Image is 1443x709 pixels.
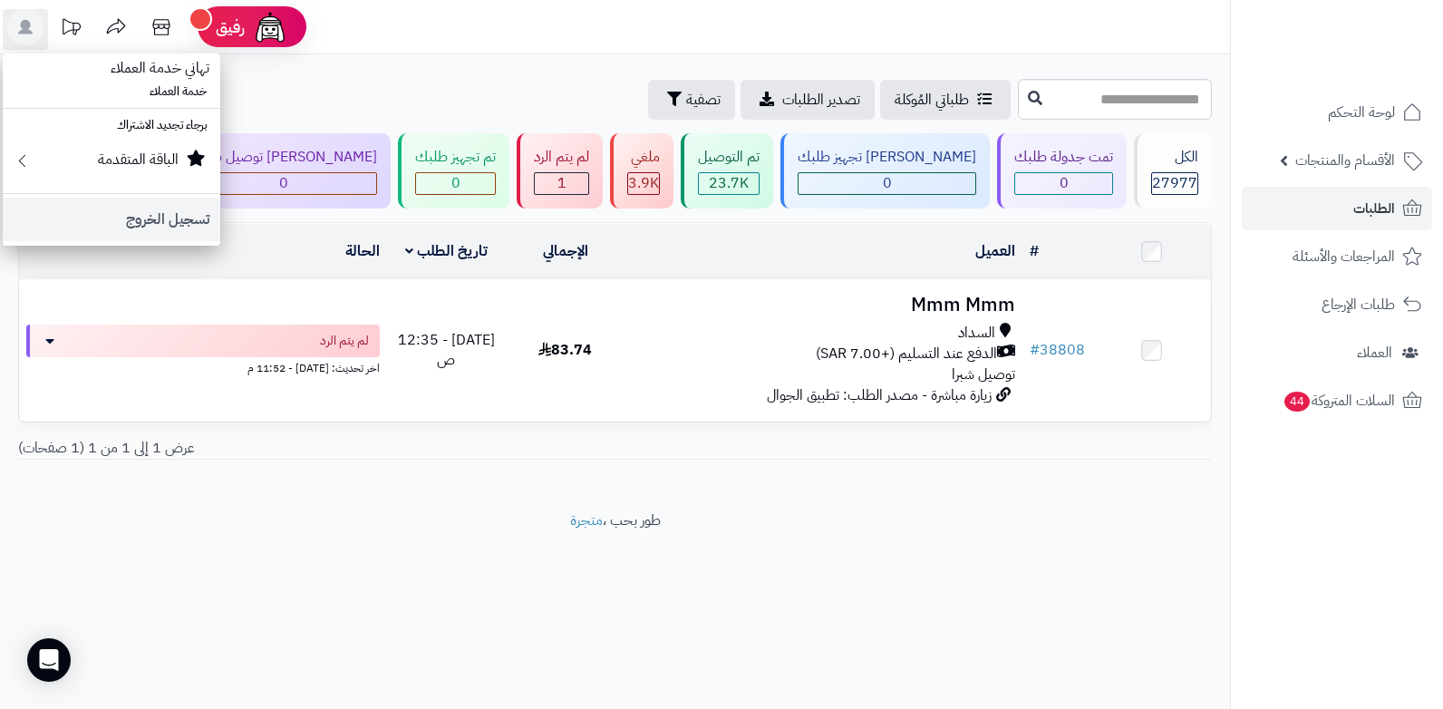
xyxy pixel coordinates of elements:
div: تمت جدولة طلبك [1014,147,1113,168]
div: عرض 1 إلى 1 من 1 (1 صفحات) [5,438,615,459]
button: تصفية [648,80,735,120]
div: [PERSON_NAME] توصيل طلبك [189,147,377,168]
a: تحديثات المنصة [48,9,93,50]
span: العملاء [1357,340,1392,365]
div: 0 [190,173,376,194]
a: العميل [975,240,1015,262]
a: تصدير الطلبات [741,80,875,120]
span: 0 [451,172,460,194]
li: خدمة العملاء [3,79,220,105]
h3: Mmm Mmm [633,295,1015,316]
span: الدفع عند التسليم (+7.00 SAR) [816,344,997,364]
a: طلباتي المُوكلة [880,80,1011,120]
span: الطلبات [1353,196,1395,221]
span: تصدير الطلبات [782,89,860,111]
div: تم التوصيل [698,147,760,168]
span: لوحة التحكم [1328,100,1395,125]
span: السداد [958,323,995,344]
a: تم التوصيل 23.7K [677,133,777,209]
a: الإجمالي [543,240,588,262]
div: [PERSON_NAME] تجهيز طلبك [798,147,976,168]
img: logo-2.png [1320,14,1426,52]
a: تسجيل الخروج [3,198,220,241]
div: 1 [535,173,588,194]
div: 0 [1015,173,1112,194]
span: تهاني خدمة العملاء [100,46,220,90]
div: 0 [416,173,495,194]
a: الطلبات [1242,187,1432,230]
span: 27977 [1152,172,1197,194]
a: تاريخ الطلب [405,240,488,262]
div: 23748 [699,173,759,194]
small: الباقة المتقدمة [98,149,179,170]
div: اخر تحديث: [DATE] - 11:52 م [26,357,380,376]
span: 0 [883,172,892,194]
span: 0 [1060,172,1069,194]
a: لم يتم الرد 1 [513,133,606,209]
a: # [1030,240,1039,262]
a: تمت جدولة طلبك 0 [993,133,1130,209]
a: الباقة المتقدمة [3,139,220,189]
span: توصيل شبرا [952,364,1015,385]
span: رفيق [216,16,245,38]
span: السلات المتروكة [1283,388,1395,413]
a: العملاء [1242,331,1432,374]
span: 0 [279,172,288,194]
span: لم يتم الرد [320,332,369,350]
span: زيارة مباشرة - مصدر الطلب: تطبيق الجوال [767,384,992,406]
a: الكل27977 [1130,133,1215,209]
a: تم تجهيز طلبك 0 [394,133,513,209]
div: لم يتم الرد [534,147,589,168]
a: المراجعات والأسئلة [1242,235,1432,278]
span: [DATE] - 12:35 ص [398,329,495,372]
a: [PERSON_NAME] توصيل طلبك 0 [169,133,394,209]
li: برجاء تجديد الاشتراك [3,112,220,139]
a: [PERSON_NAME] تجهيز طلبك 0 [777,133,993,209]
a: ملغي 3.9K [606,133,677,209]
a: السلات المتروكة44 [1242,379,1432,422]
span: 83.74 [538,339,592,361]
div: 0 [799,173,975,194]
span: 3.9K [628,172,659,194]
span: 1 [557,172,567,194]
span: المراجعات والأسئلة [1293,244,1395,269]
span: # [1030,339,1040,361]
span: 23.7K [709,172,749,194]
span: طلباتي المُوكلة [895,89,969,111]
div: Open Intercom Messenger [27,638,71,682]
a: لوحة التحكم [1242,91,1432,134]
div: 3853 [628,173,659,194]
a: متجرة [570,510,603,531]
a: #38808 [1030,339,1085,361]
span: طلبات الإرجاع [1322,292,1395,317]
span: الأقسام والمنتجات [1295,148,1395,173]
span: 44 [1284,392,1310,412]
a: الحالة [345,240,380,262]
img: ai-face.png [252,9,288,45]
div: تم تجهيز طلبك [415,147,496,168]
div: ملغي [627,147,660,168]
span: تصفية [686,89,721,111]
a: طلبات الإرجاع [1242,283,1432,326]
div: الكل [1151,147,1198,168]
